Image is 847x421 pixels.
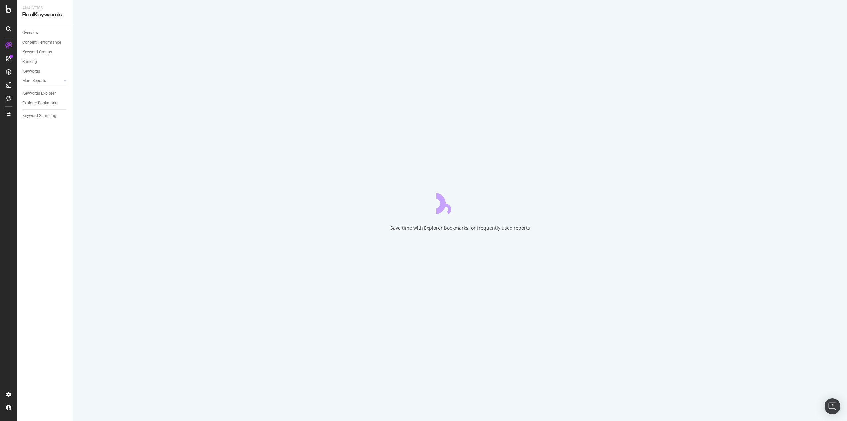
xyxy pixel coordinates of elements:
[22,100,68,107] a: Explorer Bookmarks
[22,58,68,65] a: Ranking
[436,190,484,214] div: animation
[22,39,68,46] a: Content Performance
[22,58,37,65] div: Ranking
[22,49,68,56] a: Keyword Groups
[22,11,68,19] div: RealKeywords
[22,68,68,75] a: Keywords
[22,5,68,11] div: Analytics
[22,29,38,36] div: Overview
[390,225,530,231] div: Save time with Explorer bookmarks for frequently used reports
[22,49,52,56] div: Keyword Groups
[825,398,840,414] div: Open Intercom Messenger
[22,68,40,75] div: Keywords
[22,100,58,107] div: Explorer Bookmarks
[22,78,46,84] div: More Reports
[22,29,68,36] a: Overview
[22,112,68,119] a: Keyword Sampling
[22,90,68,97] a: Keywords Explorer
[22,39,61,46] div: Content Performance
[22,78,62,84] a: More Reports
[22,90,56,97] div: Keywords Explorer
[22,112,56,119] div: Keyword Sampling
